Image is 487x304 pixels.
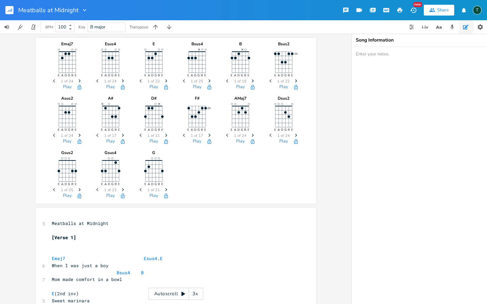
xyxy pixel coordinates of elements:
[267,96,301,100] div: Dsus2
[106,193,115,199] button: Play
[154,128,157,132] text: G
[149,139,158,145] button: Play
[154,73,157,77] text: G
[281,128,283,132] text: D
[234,128,236,132] text: A
[236,84,245,90] button: Play
[52,234,76,240] span: [Verse 1]
[106,84,115,90] button: Play
[151,182,153,186] text: D
[234,134,247,137] span: 1 of 24
[248,128,249,132] text: E
[50,151,84,155] div: Gsus2
[106,139,115,145] button: Play
[191,79,203,83] span: 1 of 25
[407,4,420,16] button: New
[52,262,109,269] span: When I was just a boy
[158,73,160,77] text: B
[279,84,288,90] button: Play
[74,73,76,77] text: E
[104,134,117,137] span: 1 of 17
[94,42,127,46] div: Esus4
[61,188,73,192] span: 1 of 25
[144,182,146,186] text: E
[111,73,113,77] text: G
[473,2,482,18] button: T
[57,182,59,186] text: E
[61,73,63,77] text: A
[94,96,127,100] div: A#
[291,128,293,132] text: E
[68,128,70,132] text: G
[180,42,214,46] div: Bsus4
[71,73,73,77] text: B
[160,255,163,261] span: E
[224,42,257,46] div: B
[149,193,158,199] button: Play
[189,288,201,300] div: 3x
[63,139,72,145] button: Play
[111,128,113,132] text: G
[149,84,158,90] button: Play
[274,73,276,77] text: E
[114,73,116,77] text: B
[108,73,110,77] text: D
[101,128,102,132] text: E
[104,79,117,83] span: 1 of 24
[277,73,280,77] text: A
[108,128,110,132] text: D
[207,106,211,110] text: 2fr
[187,128,189,132] text: E
[71,182,73,186] text: B
[94,151,127,155] div: Gsus4
[224,96,257,100] div: AMaj7
[137,151,171,155] div: G
[198,73,200,77] text: G
[356,38,483,43] div: Song Information
[61,128,63,132] text: A
[74,128,76,132] text: E
[74,182,76,186] text: E
[57,128,59,132] text: E
[52,290,54,297] span: E
[244,128,246,132] text: B
[161,128,163,132] text: E
[57,73,59,77] text: E
[148,288,203,300] div: Autoscroll
[424,5,454,16] button: Share
[18,7,78,13] span: Meatballs at Midnight
[63,84,72,90] button: Play
[151,128,153,132] text: D
[61,182,63,186] text: A
[198,128,200,132] text: G
[104,182,107,186] text: A
[147,79,160,83] span: 1 of 22
[78,25,85,29] div: Key
[50,42,84,46] div: Emaj7
[108,182,110,186] text: D
[61,79,73,83] span: 1 of 24
[52,255,163,261] span: .
[64,73,67,77] text: D
[64,128,67,132] text: D
[147,128,150,132] text: A
[274,128,276,132] text: E
[201,128,203,132] text: B
[437,7,449,13] div: Share
[277,128,280,132] text: A
[284,128,286,132] text: G
[161,73,163,77] text: E
[158,182,160,186] text: B
[147,188,160,192] span: 1 of 21
[161,182,163,186] text: E
[234,79,247,83] span: 1 of 19
[61,134,73,137] span: 1 of 24
[71,128,73,132] text: B
[284,73,286,77] text: G
[248,73,249,77] text: E
[151,73,153,77] text: D
[277,79,290,83] span: 1 of 22
[201,73,203,77] text: B
[191,73,193,77] text: A
[241,73,243,77] text: G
